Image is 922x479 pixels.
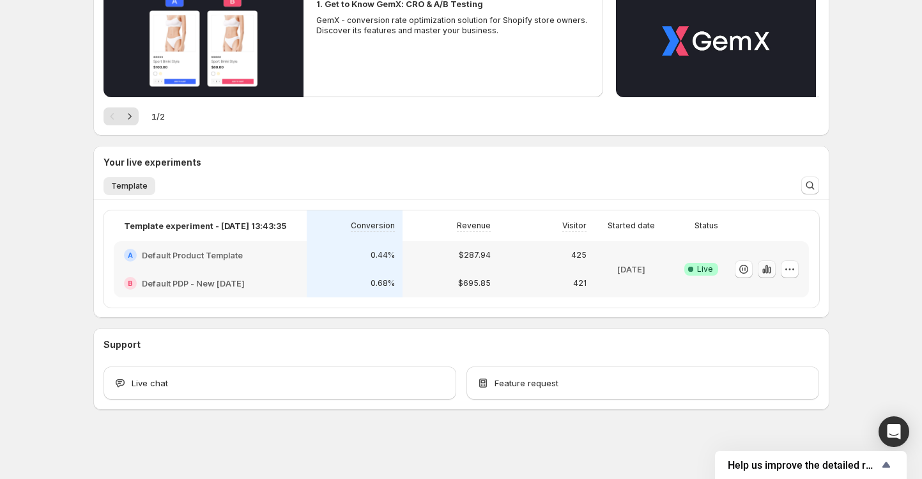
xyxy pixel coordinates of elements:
p: Conversion [351,221,395,231]
p: Template experiment - [DATE] 13:43:35 [124,219,286,232]
span: Live chat [132,377,168,389]
p: 0.68% [371,278,395,288]
h2: Default PDP - New [DATE] [142,277,245,290]
p: 0.44% [371,250,395,260]
p: 421 [573,278,587,288]
nav: Pagination [104,107,139,125]
h3: Support [104,338,141,351]
h3: Your live experiments [104,156,201,169]
span: Template [111,181,148,191]
p: [DATE] [617,263,645,276]
span: Help us improve the detailed report for A/B campaigns [728,459,879,471]
p: 425 [571,250,587,260]
h2: A [128,251,133,259]
p: Status [695,221,718,231]
span: 1 / 2 [151,110,165,123]
p: GemX - conversion rate optimization solution for Shopify store owners. Discover its features and ... [316,15,591,36]
p: $287.94 [459,250,491,260]
p: $695.85 [458,278,491,288]
p: Visitor [562,221,587,231]
div: Open Intercom Messenger [879,416,909,447]
span: Live [697,264,713,274]
h2: B [128,279,133,287]
p: Revenue [457,221,491,231]
button: Search and filter results [801,177,819,194]
button: Next [121,107,139,125]
p: Started date [608,221,655,231]
span: Feature request [495,377,558,389]
button: Show survey - Help us improve the detailed report for A/B campaigns [728,457,894,473]
h2: Default Product Template [142,249,243,262]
